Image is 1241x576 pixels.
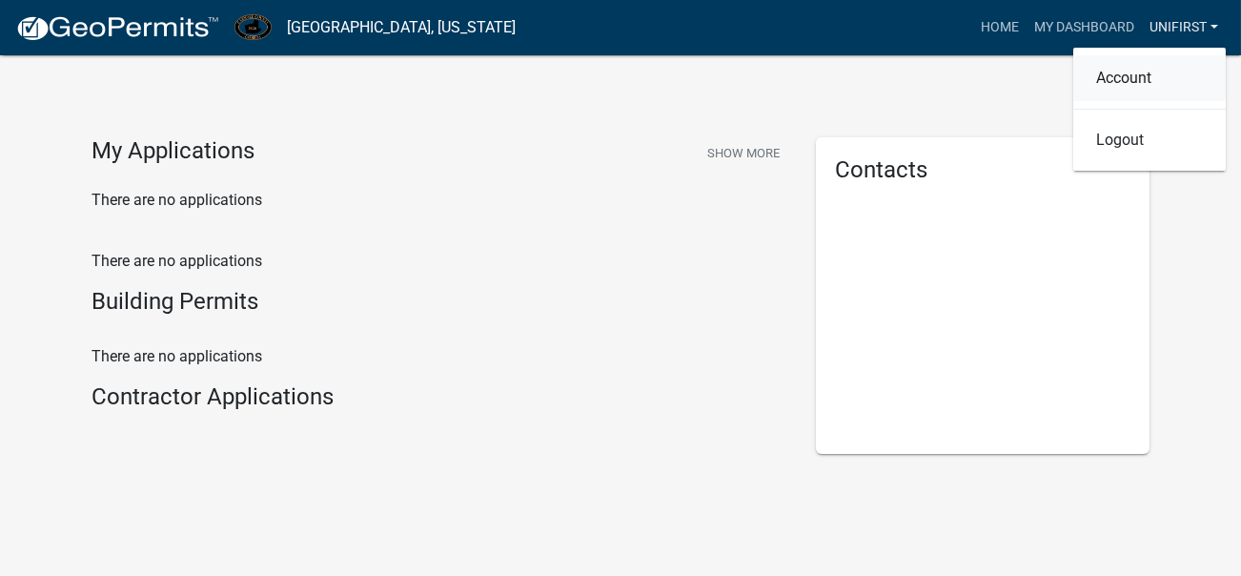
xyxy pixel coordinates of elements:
[973,10,1027,46] a: Home
[92,250,787,273] p: There are no applications
[1073,48,1226,171] div: UniFirst
[234,14,272,40] img: Carroll County, Georgia
[1142,10,1226,46] a: UniFirst
[92,383,787,419] wm-workflow-list-section: Contractor Applications
[92,383,787,411] h4: Contractor Applications
[1073,117,1226,163] a: Logout
[700,137,787,169] button: Show More
[92,189,787,212] p: There are no applications
[92,345,787,368] p: There are no applications
[287,11,516,44] a: [GEOGRAPHIC_DATA], [US_STATE]
[1027,10,1142,46] a: My Dashboard
[835,156,1130,184] h5: Contacts
[1073,55,1226,101] a: Account
[92,137,254,166] h4: My Applications
[92,288,787,316] h4: Building Permits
